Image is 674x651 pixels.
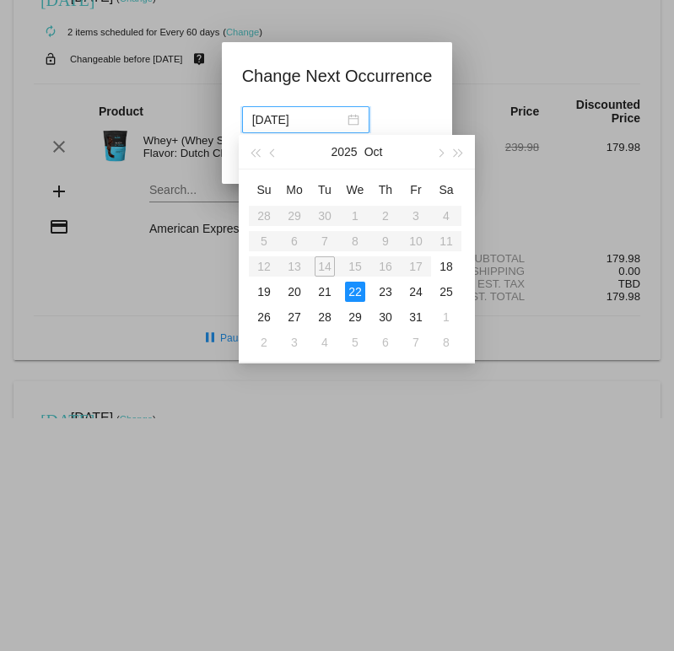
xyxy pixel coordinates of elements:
td: 10/27/2025 [279,304,310,330]
th: Wed [340,176,370,203]
td: 10/28/2025 [310,304,340,330]
div: 28 [315,307,335,327]
th: Tue [310,176,340,203]
div: 27 [284,307,305,327]
th: Sat [431,176,461,203]
td: 10/23/2025 [370,279,401,304]
button: 2025 [332,135,358,169]
td: 10/24/2025 [401,279,431,304]
h1: Change Next Occurrence [242,62,433,89]
td: 11/3/2025 [279,330,310,355]
div: 2 [254,332,274,352]
div: 22 [345,282,365,302]
td: 10/19/2025 [249,279,279,304]
th: Thu [370,176,401,203]
div: 23 [375,282,396,302]
button: Oct [364,135,383,169]
td: 10/30/2025 [370,304,401,330]
div: 21 [315,282,335,302]
td: 11/1/2025 [431,304,461,330]
button: Next year (Control + right) [450,135,468,169]
div: 8 [436,332,456,352]
td: 10/22/2025 [340,279,370,304]
div: 18 [436,256,456,277]
div: 31 [406,307,426,327]
div: 7 [406,332,426,352]
td: 10/26/2025 [249,304,279,330]
td: 10/25/2025 [431,279,461,304]
div: 24 [406,282,426,302]
div: 4 [315,332,335,352]
td: 11/4/2025 [310,330,340,355]
div: 1 [436,307,456,327]
th: Mon [279,176,310,203]
td: 11/8/2025 [431,330,461,355]
td: 10/20/2025 [279,279,310,304]
div: 19 [254,282,274,302]
div: 30 [375,307,396,327]
td: 11/2/2025 [249,330,279,355]
button: Last year (Control + left) [245,135,264,169]
td: 10/29/2025 [340,304,370,330]
td: 10/21/2025 [310,279,340,304]
div: 3 [284,332,305,352]
div: 29 [345,307,365,327]
input: Select date [252,110,344,129]
button: Previous month (PageUp) [264,135,283,169]
td: 10/18/2025 [431,254,461,279]
td: 11/5/2025 [340,330,370,355]
td: 10/31/2025 [401,304,431,330]
div: 25 [436,282,456,302]
div: 6 [375,332,396,352]
div: 5 [345,332,365,352]
td: 11/7/2025 [401,330,431,355]
td: 11/6/2025 [370,330,401,355]
div: 20 [284,282,305,302]
div: 26 [254,307,274,327]
th: Fri [401,176,431,203]
button: Next month (PageDown) [430,135,449,169]
th: Sun [249,176,279,203]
